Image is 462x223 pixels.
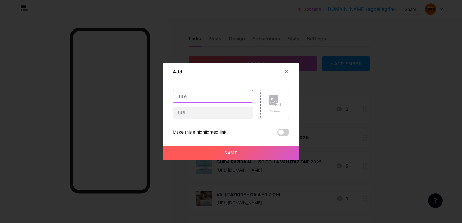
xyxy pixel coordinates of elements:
div: Add [173,68,182,75]
input: Title [173,90,253,102]
div: Make this a highlighted link [173,129,226,136]
input: URL [173,107,253,119]
button: Save [163,146,299,160]
div: Picture [269,109,281,114]
span: Save [224,150,238,155]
